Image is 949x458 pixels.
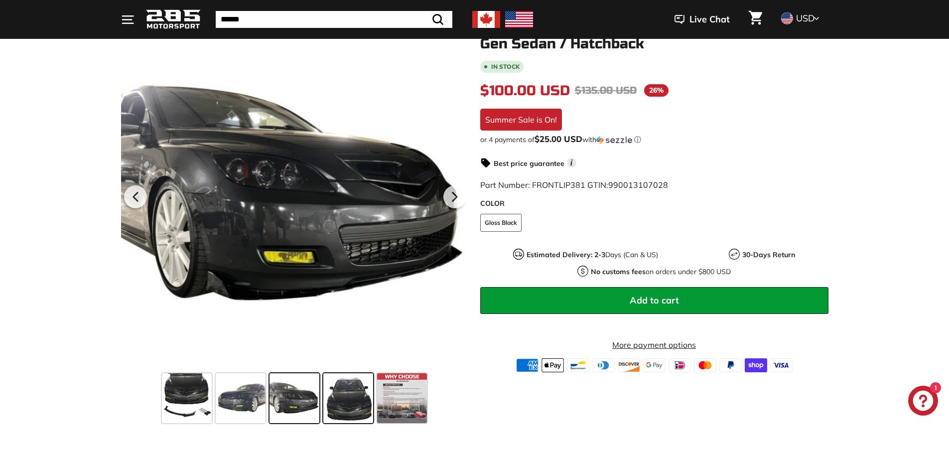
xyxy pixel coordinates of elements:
img: master [694,358,716,372]
img: shopify_pay [745,358,767,372]
button: Live Chat [662,7,743,32]
span: $25.00 USD [535,134,582,144]
img: ideal [669,358,691,372]
img: bancontact [567,358,589,372]
div: or 4 payments of with [480,135,828,145]
strong: No customs fees [591,267,646,276]
a: Cart [743,2,768,36]
span: $135.00 USD [575,84,637,97]
span: Add to cart [630,295,679,306]
strong: Best price guarantee [494,159,564,168]
img: american_express [516,358,539,372]
span: Live Chat [689,13,730,26]
a: More payment options [480,339,828,351]
p: Days (Can & US) [527,250,658,260]
input: Search [216,11,452,28]
img: apple_pay [542,358,564,372]
span: USD [796,12,814,24]
img: diners_club [592,358,615,372]
img: visa [770,358,793,372]
img: Logo_285_Motorsport_areodynamics_components [146,8,201,31]
div: Summer Sale is On! [480,109,562,131]
span: Part Number: FRONTLIP381 GTIN: [480,180,668,190]
b: In stock [491,64,520,70]
img: google_pay [643,358,666,372]
div: or 4 payments of$25.00 USDwithSezzle Click to learn more about Sezzle [480,135,828,145]
strong: Estimated Delivery: 2-3 [527,250,605,259]
inbox-online-store-chat: Shopify online store chat [905,386,941,418]
label: COLOR [480,198,828,209]
span: $100.00 USD [480,82,570,99]
button: Add to cart [480,287,828,314]
span: 990013107028 [608,180,668,190]
img: paypal [719,358,742,372]
img: discover [618,358,640,372]
strong: 30-Days Return [742,250,795,259]
span: 26% [644,84,669,97]
span: i [567,158,576,167]
h1: Front Lip Splitter - [DATE]-[DATE] Mazda 3 1st Gen Sedan / Hatchback [480,21,828,52]
img: Sezzle [596,136,632,145]
p: on orders under $800 USD [591,267,731,277]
